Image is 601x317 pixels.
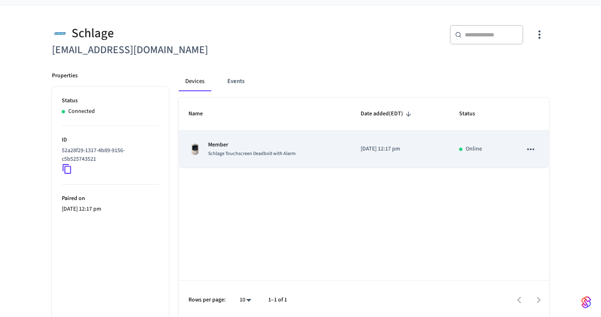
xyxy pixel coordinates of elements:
[188,143,202,156] img: Schlage Sense Smart Deadbolt with Camelot Trim, Front
[188,108,213,120] span: Name
[208,141,296,149] p: Member
[62,205,159,214] p: [DATE] 12:17 pm
[52,72,78,80] p: Properties
[235,294,255,306] div: 10
[62,136,159,144] p: ID
[179,72,211,91] button: Devices
[179,72,549,91] div: connected account tabs
[52,25,68,42] img: Schlage Logo, Square
[179,98,549,168] table: sticky table
[268,296,287,304] p: 1–1 of 1
[62,194,159,203] p: Paired on
[221,72,251,91] button: Events
[62,146,156,164] p: 52a28f29-1317-4b89-9156-c5b525743521
[62,97,159,105] p: Status
[188,296,226,304] p: Rows per page:
[52,42,296,58] h6: [EMAIL_ADDRESS][DOMAIN_NAME]
[466,145,482,153] p: Online
[52,25,296,42] div: Schlage
[208,150,296,157] span: Schlage Touchscreen Deadbolt with Alarm
[361,145,440,153] p: [DATE] 12:17 pm
[581,296,591,309] img: SeamLogoGradient.69752ec5.svg
[459,108,486,120] span: Status
[361,108,414,120] span: Date added(EDT)
[68,107,95,116] p: Connected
